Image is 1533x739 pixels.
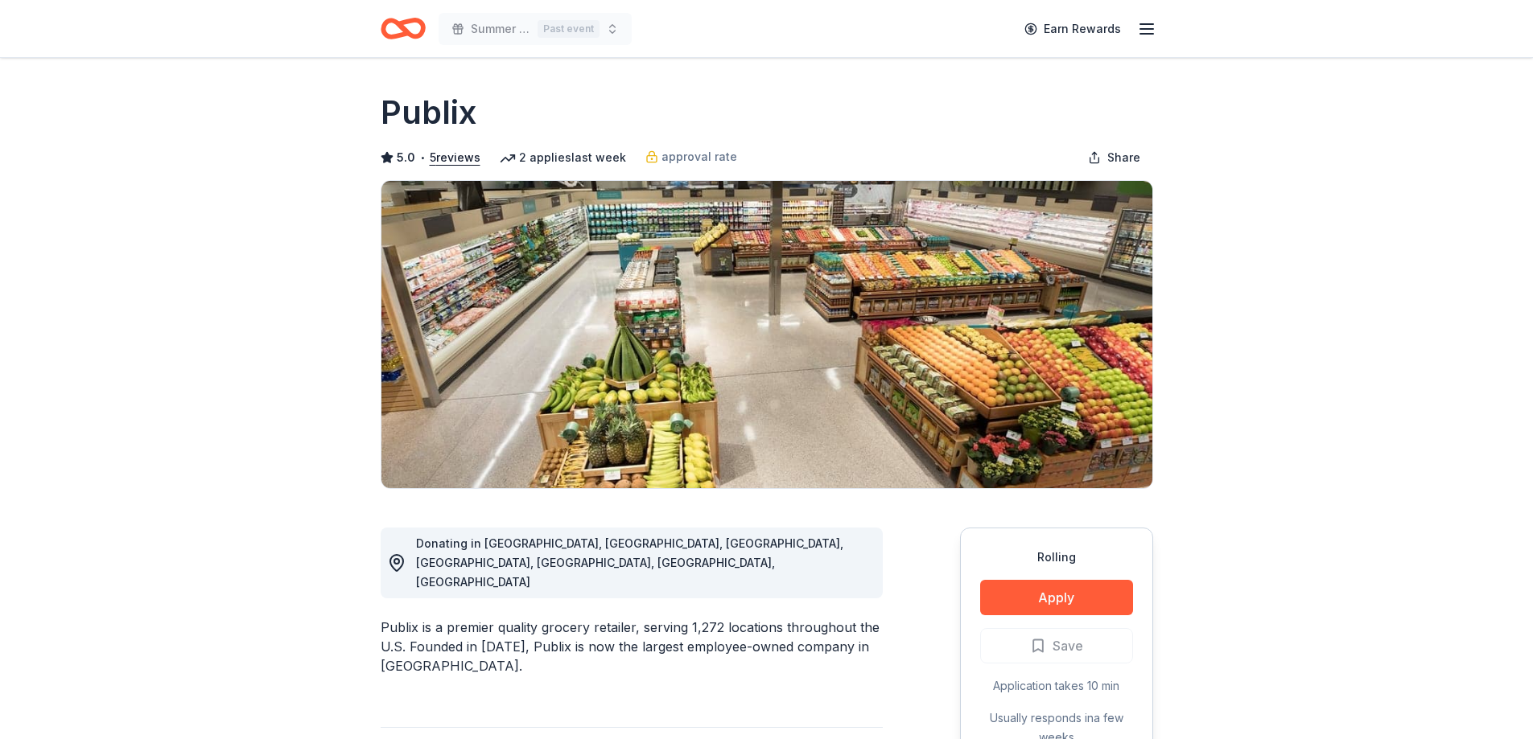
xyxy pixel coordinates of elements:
div: Publix is a premier quality grocery retailer, serving 1,272 locations throughout the U.S. Founded... [381,618,883,675]
div: Rolling [980,548,1133,567]
span: Save [1053,635,1083,656]
h1: Publix [381,90,476,135]
a: Home [381,10,426,47]
span: 5.0 [397,148,415,167]
button: Summer FundraiserPast event [439,13,632,45]
button: 5reviews [430,148,480,167]
div: Past event [538,20,600,38]
a: Earn Rewards [1015,14,1131,43]
span: approval rate [661,147,737,166]
span: • [419,151,425,164]
span: Donating in [GEOGRAPHIC_DATA], [GEOGRAPHIC_DATA], [GEOGRAPHIC_DATA], [GEOGRAPHIC_DATA], [GEOGRAPH... [416,536,843,589]
span: Share [1107,148,1140,167]
button: Apply [980,580,1133,615]
span: Summer Fundraiser [471,19,531,39]
a: approval rate [645,147,737,166]
button: Save [980,628,1133,663]
button: Share [1075,142,1153,174]
div: 2 applies last week [500,148,626,167]
img: Image for Publix [381,181,1152,488]
div: Application takes 10 min [980,676,1133,696]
